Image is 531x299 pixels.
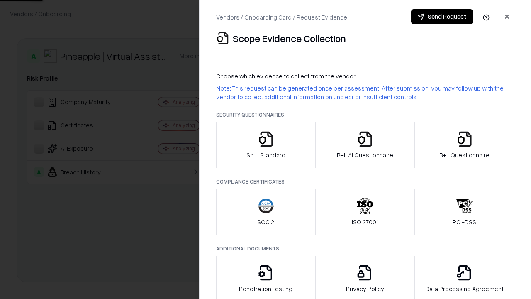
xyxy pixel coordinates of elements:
p: B+L AI Questionnaire [337,151,393,159]
button: B+L Questionnaire [414,122,514,168]
button: ISO 27001 [315,189,415,235]
p: Choose which evidence to collect from the vendor: [216,72,514,81]
p: Security Questionnaires [216,111,514,118]
button: PCI-DSS [414,189,514,235]
button: Send Request [411,9,473,24]
p: Penetration Testing [239,284,292,293]
button: Shift Standard [216,122,316,168]
p: Additional Documents [216,245,514,252]
p: Shift Standard [246,151,285,159]
p: PCI-DSS [453,218,476,226]
p: Privacy Policy [346,284,384,293]
button: SOC 2 [216,189,316,235]
p: Compliance Certificates [216,178,514,185]
p: Note: This request can be generated once per assessment. After submission, you may follow up with... [216,84,514,101]
p: Vendors / Onboarding Card / Request Evidence [216,13,347,22]
p: Scope Evidence Collection [233,32,346,45]
p: SOC 2 [257,218,274,226]
button: B+L AI Questionnaire [315,122,415,168]
p: Data Processing Agreement [425,284,504,293]
p: ISO 27001 [352,218,378,226]
p: B+L Questionnaire [439,151,490,159]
